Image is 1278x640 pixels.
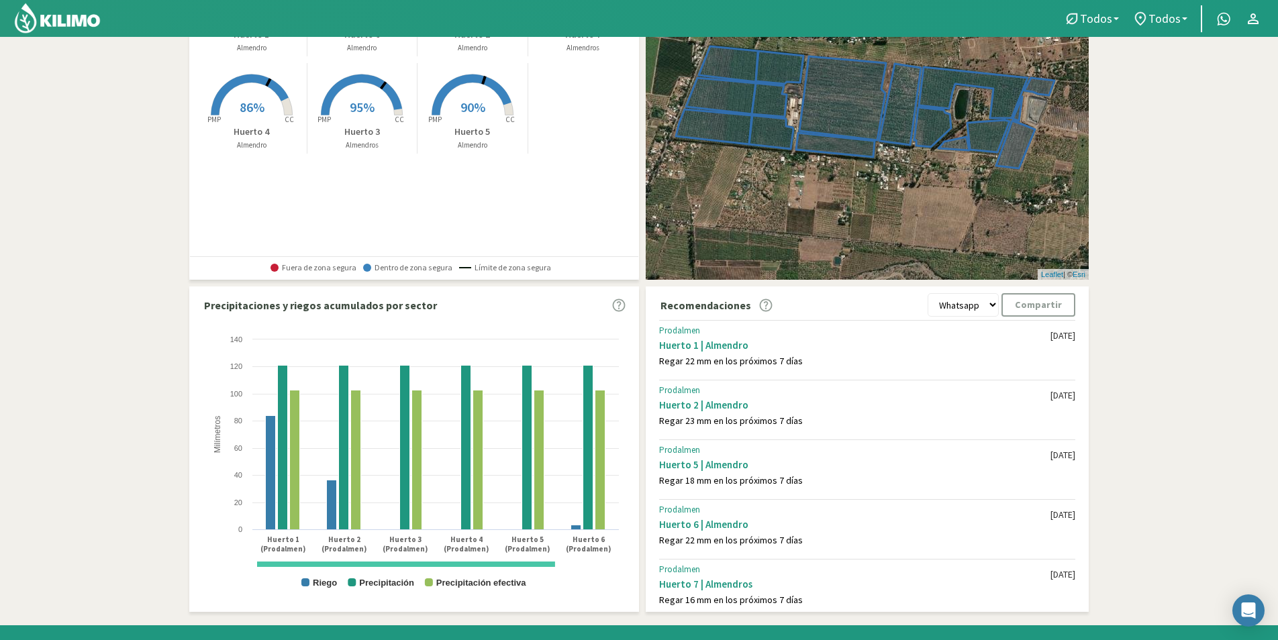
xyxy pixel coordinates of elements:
text: Huerto 5 (Prodalmen) [505,535,550,553]
p: Almendro [197,42,307,54]
p: Almendro [197,140,307,151]
tspan: PMP [317,115,331,124]
p: Almendro [417,140,528,151]
span: Todos [1148,11,1181,25]
p: Precipitaciones y riegos acumulados por sector [204,297,437,313]
text: Huerto 6 (Prodalmen) [566,535,611,553]
tspan: PMP [428,115,442,124]
div: Huerto 7 | Almendros [659,578,1050,590]
div: Huerto 1 | Almendro [659,339,1050,352]
div: Prodalmen [659,445,1050,456]
text: Precipitación efectiva [436,578,526,588]
div: [DATE] [1050,330,1075,341]
p: Huerto 5 [417,125,528,139]
text: Milímetros [213,416,222,453]
div: Huerto 5 | Almendro [659,458,1050,471]
tspan: CC [285,115,294,124]
text: 140 [230,335,242,343]
div: Regar 16 mm en los próximos 7 días [659,594,1050,606]
span: 90% [460,99,485,115]
div: Regar 18 mm en los próximos 7 días [659,475,1050,486]
div: | © [1038,269,1089,280]
div: Huerto 2 | Almendro [659,398,1050,411]
text: 120 [230,362,242,370]
div: Open Intercom Messenger [1232,594,1265,627]
p: Huerto 3 [307,125,417,139]
p: Almendro [417,42,528,54]
div: [DATE] [1050,569,1075,580]
tspan: PMP [207,115,221,124]
div: Huerto 6 | Almendro [659,518,1050,531]
p: Almendro [307,42,417,54]
span: Dentro de zona segura [363,263,452,272]
text: Precipitación [359,578,414,588]
p: Almendros [528,42,639,54]
div: [DATE] [1050,509,1075,521]
div: Prodalmen [659,504,1050,515]
span: Todos [1080,11,1112,25]
a: Esri [1073,270,1085,278]
p: Huerto 4 [197,125,307,139]
span: Fuera de zona segura [271,263,356,272]
img: Kilimo [13,2,101,34]
text: Huerto 1 (Prodalmen) [260,535,305,553]
div: Regar 23 mm en los próximos 7 días [659,415,1050,427]
p: Recomendaciones [660,297,751,313]
text: Huerto 4 (Prodalmen) [444,535,489,553]
div: Prodalmen [659,385,1050,396]
span: 86% [240,99,264,115]
p: Almendros [307,140,417,151]
tspan: CC [395,115,405,124]
text: 60 [234,444,242,452]
text: Huerto 3 (Prodalmen) [383,535,428,553]
span: Límite de zona segura [459,263,551,272]
text: 20 [234,498,242,506]
span: 95% [350,99,375,115]
div: [DATE] [1050,449,1075,461]
text: Huerto 2 (Prodalmen) [322,535,366,553]
div: Prodalmen [659,325,1050,336]
text: Riego [313,578,337,588]
text: 40 [234,471,242,479]
div: Regar 22 mm en los próximos 7 días [659,535,1050,546]
text: 100 [230,390,242,398]
div: Regar 22 mm en los próximos 7 días [659,356,1050,367]
text: 0 [238,525,242,533]
a: Leaflet [1041,270,1063,278]
div: Prodalmen [659,564,1050,575]
div: [DATE] [1050,390,1075,401]
text: 80 [234,417,242,425]
tspan: CC [505,115,515,124]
